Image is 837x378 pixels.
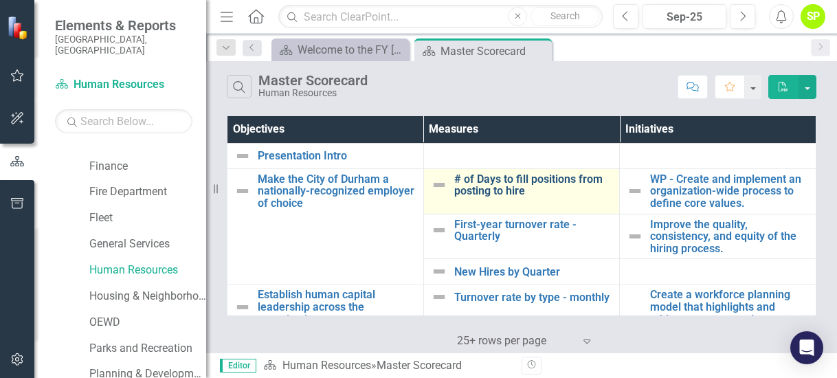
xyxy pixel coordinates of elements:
div: Master Scorecard [377,359,462,372]
img: Not Defined [234,299,251,315]
img: Not Defined [431,177,447,193]
img: Not Defined [627,311,643,327]
a: Parks and Recreation [89,341,206,357]
td: Double-Click to Edit Right Click for Context Menu [620,285,816,354]
img: Not Defined [234,183,251,199]
button: Sep-25 [643,4,726,29]
img: Not Defined [234,148,251,164]
td: Double-Click to Edit Right Click for Context Menu [423,214,620,259]
div: Welcome to the FY [DATE]-[DATE] Strategic Plan Landing Page! [298,41,405,58]
a: Welcome to the FY [DATE]-[DATE] Strategic Plan Landing Page! [275,41,405,58]
input: Search Below... [55,109,192,133]
img: Not Defined [627,183,643,199]
a: # of Days to fill positions from posting to hire [454,173,613,197]
a: General Services [89,236,206,252]
td: Double-Click to Edit Right Click for Context Menu [423,168,620,214]
span: Search [550,10,580,21]
td: Double-Click to Edit Right Click for Context Menu [620,168,816,214]
a: Fleet [89,210,206,226]
div: Human Resources [258,88,368,98]
a: OEWD [89,315,206,331]
img: Not Defined [431,289,447,305]
td: Double-Click to Edit Right Click for Context Menu [423,285,620,354]
img: Not Defined [431,263,447,280]
a: First-year turnover rate - Quarterly [454,219,613,243]
button: Search [531,7,599,26]
a: Finance [89,159,206,175]
a: Presentation Intro [258,150,416,162]
div: Sep-25 [647,9,722,25]
a: Create a workforce planning model that highlights and addresses personnel vulnerabilities, skill ... [650,289,809,349]
input: Search ClearPoint... [278,5,603,29]
td: Double-Click to Edit Right Click for Context Menu [227,168,424,285]
div: Master Scorecard [440,43,548,60]
a: Housing & Neighborhood Services [89,289,206,304]
span: Elements & Reports [55,17,192,34]
td: Double-Click to Edit Right Click for Context Menu [423,259,620,285]
td: Double-Click to Edit Right Click for Context Menu [227,143,424,168]
div: Open Intercom Messenger [790,331,823,364]
a: Human Resources [282,359,371,372]
div: » [263,358,511,374]
img: ClearPoint Strategy [7,16,31,40]
small: [GEOGRAPHIC_DATA], [GEOGRAPHIC_DATA] [55,34,192,56]
div: Master Scorecard [258,73,368,88]
a: Improve the quality, consistency, and equity of the hiring process. [650,219,809,255]
a: Fire Department [89,184,206,200]
img: Not Defined [431,222,447,238]
td: Double-Click to Edit Right Click for Context Menu [620,214,816,259]
a: Human Resources [55,77,192,93]
a: New Hires by Quarter [454,266,613,278]
span: Editor [220,359,256,373]
a: Human Resources [89,263,206,278]
a: Establish human capital leadership across the organization [258,289,416,325]
a: WP - Create and implement an organization-wide process to define core values. [650,173,809,210]
a: Make the City of Durham a nationally-recognized employer of choice [258,173,416,210]
a: Turnover rate by type - monthly [454,291,613,304]
button: SP [801,4,825,29]
img: Not Defined [627,228,643,245]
